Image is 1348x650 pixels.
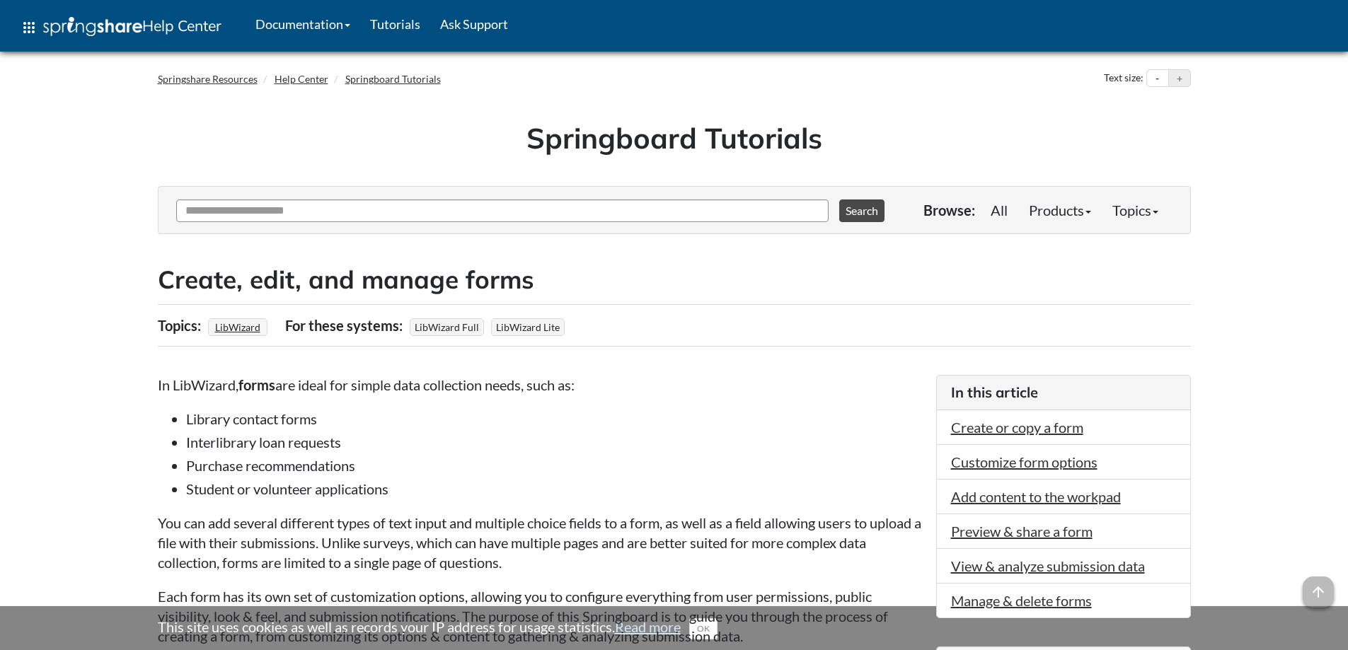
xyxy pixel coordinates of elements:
img: Springshare [43,17,142,36]
a: Springboard Tutorials [345,73,441,85]
a: View & analyze submission data [951,557,1145,574]
a: apps Help Center [11,6,231,49]
p: Browse: [923,200,975,220]
a: All [980,196,1018,224]
a: LibWizard [213,317,263,337]
a: Tutorials [360,6,430,42]
a: Preview & share a form [951,523,1093,540]
a: Create or copy a form [951,419,1083,436]
a: Topics [1102,196,1169,224]
li: Purchase recommendations [186,455,922,475]
h1: Springboard Tutorials [168,118,1180,158]
span: Help Center [142,16,221,35]
p: In LibWizard, are ideal for simple data collection needs, such as: [158,375,922,395]
a: Springshare Resources [158,73,258,85]
a: Ask Support [430,6,518,42]
li: Library contact forms [186,409,922,429]
div: This site uses cookies as well as records your IP address for usage statistics. [144,617,1205,639]
div: Topics: [158,312,204,339]
span: LibWizard Lite [491,318,565,336]
li: Student or volunteer applications [186,479,922,499]
div: For these systems: [285,312,406,339]
a: Help Center [275,73,328,85]
button: Search [839,199,885,222]
h3: In this article [951,383,1176,402]
p: Each form has its own set of customization options, allowing you to configure everything from use... [158,586,922,646]
a: Manage & delete forms [951,592,1092,609]
li: Interlibrary loan requests [186,432,922,452]
div: Text size: [1101,69,1146,88]
span: LibWizard Full [410,318,484,336]
button: Increase text size [1169,70,1190,87]
button: Decrease text size [1147,70,1168,87]
span: arrow_upward [1303,576,1334,608]
a: Customize form options [951,453,1098,470]
a: Add content to the workpad [951,488,1121,505]
a: arrow_upward [1303,578,1334,595]
h2: Create, edit, and manage forms [158,262,1191,297]
strong: forms [238,376,275,393]
span: apps [21,19,38,36]
a: Products [1018,196,1102,224]
a: Documentation [246,6,360,42]
p: You can add several different types of text input and multiple choice fields to a form, as well a... [158,513,922,572]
